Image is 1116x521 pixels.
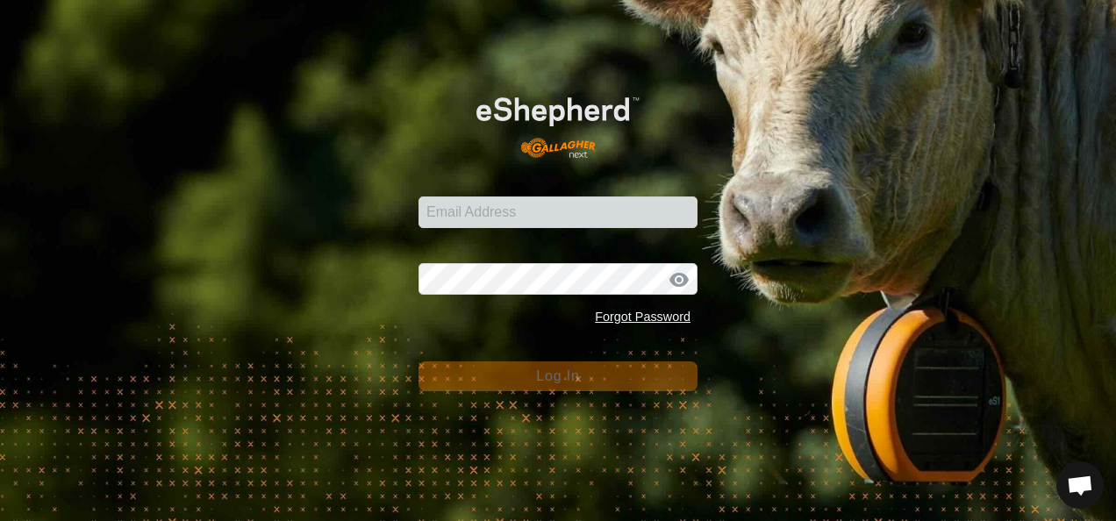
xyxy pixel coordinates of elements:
a: Forgot Password [595,310,690,324]
div: Open chat [1056,461,1104,509]
span: Log In [536,368,579,383]
img: E-shepherd Logo [447,74,669,168]
button: Log In [418,361,697,391]
input: Email Address [418,196,697,228]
